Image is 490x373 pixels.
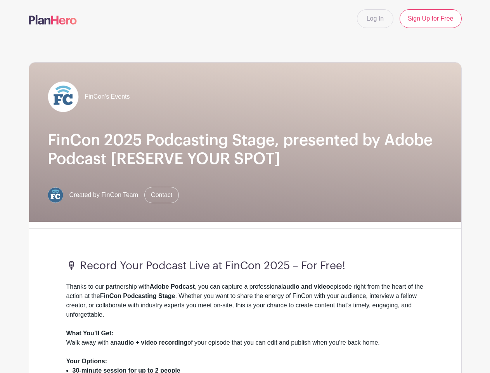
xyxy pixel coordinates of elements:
strong: audio + video recording [117,339,187,346]
h1: FinCon 2025 Podcasting Stage, presented by Adobe Podcast [RESERVE YOUR SPOT] [48,131,443,168]
strong: FinCon Podcasting Stage [100,293,175,299]
a: Log In [357,9,393,28]
img: FC%20circle_white.png [48,81,79,112]
div: Thanks to our partnership with , you can capture a professional episode right from the heart of t... [66,282,424,329]
img: logo-507f7623f17ff9eddc593b1ce0a138ce2505c220e1c5a4e2b4648c50719b7d32.svg [29,15,77,24]
strong: Your Options: [66,358,107,364]
img: FC%20circle.png [48,187,63,203]
div: Walk away with an of your episode that you can edit and publish when you’re back home. [66,329,424,357]
strong: What You’ll Get: [66,330,114,336]
strong: audio and video [283,283,330,290]
a: Contact [144,187,179,203]
a: Sign Up for Free [400,9,461,28]
h3: 🎙 Record Your Podcast Live at FinCon 2025 – For Free! [66,260,424,273]
span: Created by FinCon Team [69,190,139,200]
strong: Adobe Podcast [150,283,195,290]
span: FinCon's Events [85,92,130,101]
